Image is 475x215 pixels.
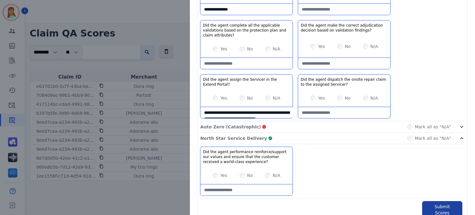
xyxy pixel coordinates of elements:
label: No [247,95,253,101]
h3: Did the agent dispatch the onsite repair claim to the assigned Servicer? [301,77,388,87]
label: N/A [370,95,378,101]
label: No [345,43,351,49]
label: Mark all as "N/A" [415,124,451,130]
label: No [247,172,253,178]
h3: Did the agent complete all the applicable validations based on the protection plan and claim attr... [203,23,290,38]
label: Yes [318,95,325,101]
h3: Did the agent make the correct adjudication decision based on validation findings? [301,23,388,33]
label: Yes [220,46,227,52]
p: North Star Service Delivery [200,135,267,141]
label: Yes [220,172,227,178]
label: N/A [273,172,280,178]
h3: Did the agent assign the Servicer in the Extend Portal? [203,77,290,87]
label: N/A [370,43,378,49]
label: Yes [318,43,325,49]
label: Mark all as "N/A" [415,135,451,141]
p: Auto Zero (Catastrophic) [200,124,261,130]
label: No [345,95,351,101]
label: No [247,46,253,52]
h3: Did the agent performance reinforce/support our values and ensure that the customer received a wo... [203,149,290,164]
label: N/A [273,46,280,52]
label: N/A [273,95,280,101]
label: Yes [220,95,227,101]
